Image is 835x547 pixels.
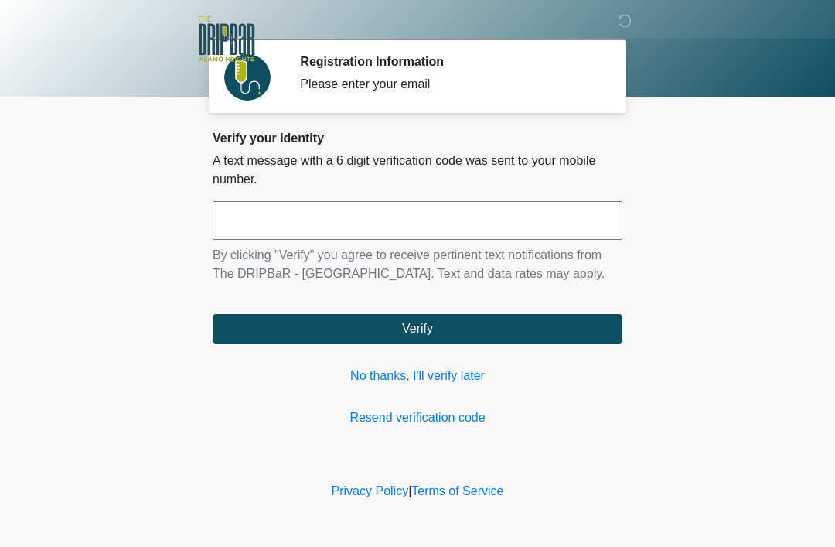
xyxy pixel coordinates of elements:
h2: Verify your identity [213,131,622,145]
a: | [408,484,411,497]
a: No thanks, I'll verify later [213,367,622,385]
img: The DRIPBaR - Alamo Heights Logo [197,12,255,67]
a: Terms of Service [411,484,503,497]
button: Verify [213,314,622,344]
p: By clicking "Verify" you agree to receive pertinent text notifications from The DRIPBaR - [GEOGRA... [213,246,622,283]
div: Please enter your email [300,75,599,94]
a: Privacy Policy [332,484,409,497]
a: Resend verification code [213,409,622,427]
p: A text message with a 6 digit verification code was sent to your mobile number. [213,152,622,189]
